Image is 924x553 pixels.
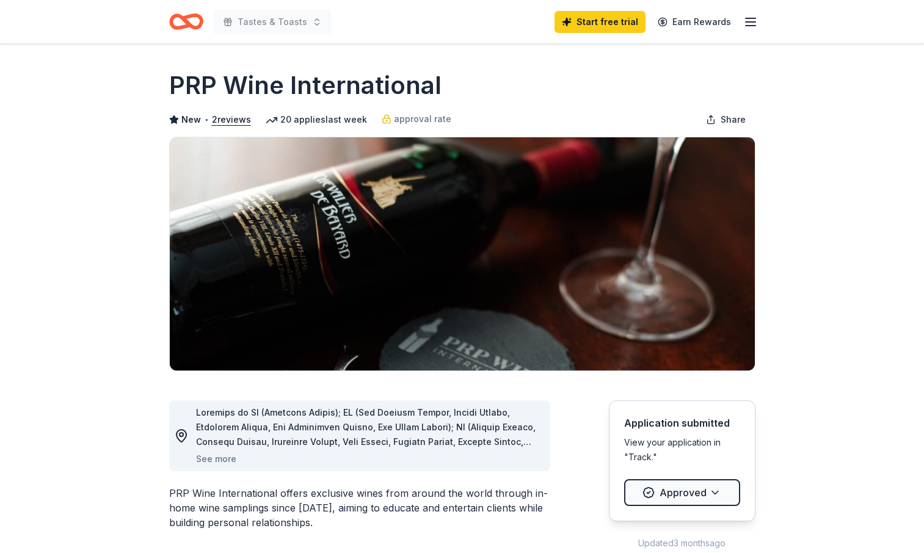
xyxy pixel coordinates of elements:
a: approval rate [382,112,451,126]
span: Tastes & Toasts [238,15,307,29]
div: PRP Wine International offers exclusive wines from around the world through in-home wine sampling... [169,486,550,530]
span: New [181,112,201,127]
a: Start free trial [555,11,646,33]
span: Share [721,112,746,127]
span: approval rate [394,112,451,126]
div: View your application in "Track." [624,435,740,464]
a: Home [169,7,203,36]
div: Application submitted [624,416,740,430]
button: 2reviews [212,112,251,127]
button: Tastes & Toasts [213,10,332,34]
button: See more [196,452,236,466]
h1: PRP Wine International [169,68,442,103]
div: 20 applies last week [266,112,367,127]
img: Image for PRP Wine International [170,137,755,370]
button: Share [696,107,755,132]
div: Updated 3 months ago [609,536,755,551]
span: Approved [660,485,707,501]
span: • [204,115,208,125]
a: Earn Rewards [650,11,738,33]
button: Approved [624,479,740,506]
